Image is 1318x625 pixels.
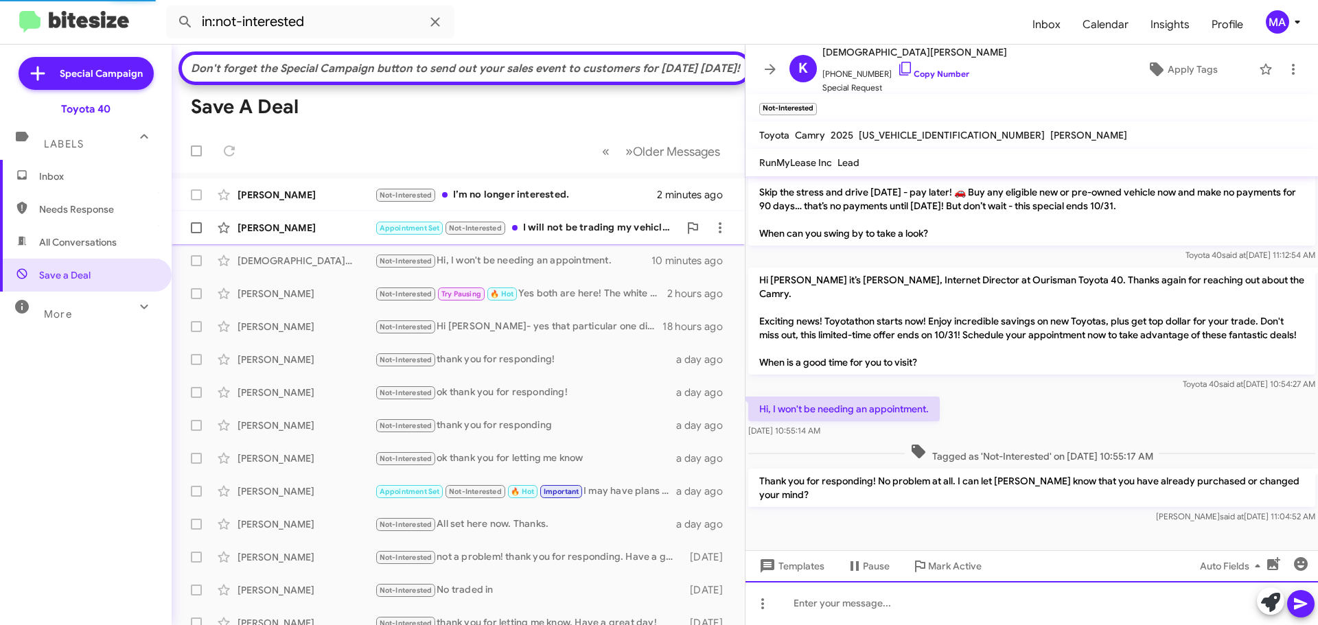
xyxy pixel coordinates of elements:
h1: Save a Deal [191,96,299,118]
span: » [625,143,633,160]
span: Special Request [822,81,1007,95]
a: Inbox [1021,5,1072,45]
p: Hi [PERSON_NAME] it's [PERSON_NAME], Internet Director at Ourisman Toyota 40. Thanks again for re... [748,139,1315,246]
div: [PERSON_NAME] [238,484,375,498]
div: ok thank you for responding! [375,385,676,401]
div: [PERSON_NAME] [238,451,375,465]
span: 🔥 Hot [490,290,513,298]
span: Not-Interested [380,388,432,397]
a: Insights [1140,5,1201,45]
span: said at [1220,511,1244,521]
span: Not-Interested [380,290,432,298]
div: [DATE] [683,583,734,597]
div: [PERSON_NAME] [238,386,375,399]
button: Mark Active [901,554,993,578]
div: ok thank you for letting me know [375,451,676,467]
span: Appointment Set [380,487,440,496]
span: Inbox [39,169,156,183]
span: Not-Interested [380,454,432,463]
span: [DATE] 10:55:14 AM [748,425,820,436]
span: Toyota [759,129,789,141]
span: Toyota 40 [DATE] 11:12:54 AM [1186,250,1315,260]
div: I’m no longer interested. [375,187,657,203]
span: [PERSON_NAME] [DATE] 11:04:52 AM [1156,511,1315,521]
div: Hi [PERSON_NAME]- yes that particular one did sell but we get new inventory in weekly. Are you on... [375,319,662,335]
span: Camry [795,129,825,141]
div: MA [1266,10,1289,34]
div: 18 hours ago [662,320,734,333]
div: [DEMOGRAPHIC_DATA][PERSON_NAME] [238,254,375,268]
button: MA [1254,10,1303,34]
div: Yes both are here! The white one is currently being delivered. [375,286,667,302]
div: a day ago [676,418,734,432]
span: [DEMOGRAPHIC_DATA][PERSON_NAME] [822,44,1007,60]
div: [DATE] [683,550,734,564]
div: [PERSON_NAME] [238,287,375,300]
div: [PERSON_NAME] [238,188,375,202]
div: [PERSON_NAME] [238,353,375,366]
div: [PERSON_NAME] [238,517,375,531]
a: Calendar [1072,5,1140,45]
small: Not-Interested [759,103,817,115]
div: Hi, I won't be needing an appointment. [375,253,651,269]
div: a day ago [676,353,734,366]
span: Appointment Set [380,224,440,233]
a: Profile [1201,5,1254,45]
span: Save a Deal [39,268,91,282]
button: Auto Fields [1189,554,1277,578]
span: Not-Interested [380,421,432,430]
span: Not-Interested [380,553,432,562]
span: said at [1219,379,1243,389]
span: Labels [44,138,84,150]
div: [PERSON_NAME] [238,320,375,333]
span: Not-Interested [380,520,432,529]
span: Not-Interested [380,257,432,266]
span: Try Pausing [441,290,481,298]
span: Not-Interested [380,191,432,200]
span: Pause [863,554,890,578]
span: Mark Active [928,554,982,578]
div: [PERSON_NAME] [238,418,375,432]
div: 10 minutes ago [651,254,734,268]
span: « [602,143,610,160]
div: a day ago [676,517,734,531]
div: [PERSON_NAME] [238,550,375,564]
div: [PERSON_NAME] [238,221,375,235]
span: said at [1222,250,1246,260]
div: I may have plans at thst time but let's play it by ear [375,484,676,499]
p: Hi, I won't be needing an appointment. [748,397,940,421]
nav: Page navigation example [594,137,728,165]
div: 2 minutes ago [657,188,734,202]
span: Needs Response [39,202,156,216]
button: Pause [835,554,901,578]
span: All Conversations [39,235,117,249]
div: All set here now. Thanks. [375,517,676,532]
span: Not-Interested [449,224,502,233]
div: I will not be trading my vehicle with Toyota [375,220,679,236]
div: a day ago [676,484,734,498]
span: Special Campaign [60,67,143,80]
span: Important [544,487,579,496]
div: Toyota 40 [61,102,111,116]
div: not a problem! thank you for responding. Have a great day! [375,550,683,565]
button: Previous [594,137,618,165]
span: Tagged as 'Not-Interested' on [DATE] 10:55:17 AM [905,443,1159,463]
span: Not-Interested [449,487,502,496]
button: Apply Tags [1111,57,1252,82]
span: More [44,308,72,320]
button: Next [617,137,728,165]
div: a day ago [676,386,734,399]
input: Search [166,5,454,38]
div: [PERSON_NAME] [238,583,375,597]
button: Templates [745,554,835,578]
span: Not-Interested [380,586,432,595]
p: Hi [PERSON_NAME] it’s [PERSON_NAME], Internet Director at Ourisman Toyota 40. Thanks again for re... [748,268,1315,375]
span: [PHONE_NUMBER] [822,60,1007,81]
span: Templates [756,554,824,578]
span: Toyota 40 [DATE] 10:54:27 AM [1183,379,1315,389]
span: Apply Tags [1168,57,1218,82]
span: 2025 [831,129,853,141]
a: Special Campaign [19,57,154,90]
